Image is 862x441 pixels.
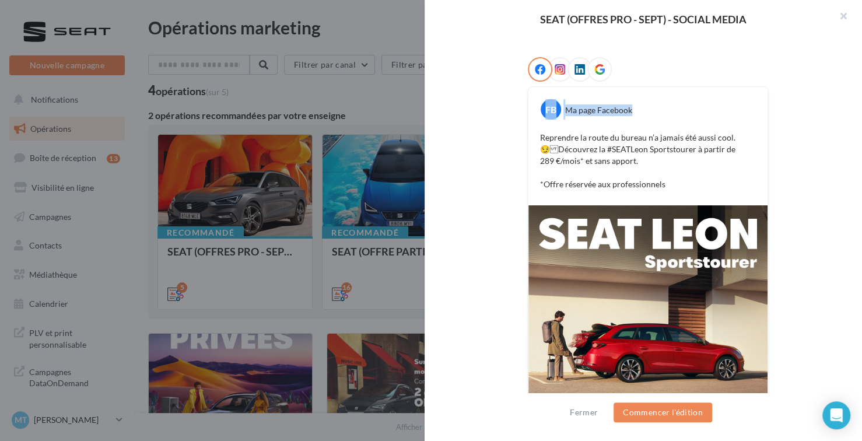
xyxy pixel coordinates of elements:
[443,14,843,24] div: SEAT (OFFRES PRO - SEPT) - SOCIAL MEDIA
[565,405,602,419] button: Fermer
[822,401,850,429] div: Open Intercom Messenger
[565,104,632,116] div: Ma page Facebook
[541,99,561,120] div: FB
[540,132,756,190] p: Reprendre la route du bureau n’a jamais été aussi cool. 😏 Découvrez la #SEATLeon Sportstourer à p...
[614,402,712,422] button: Commencer l'édition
